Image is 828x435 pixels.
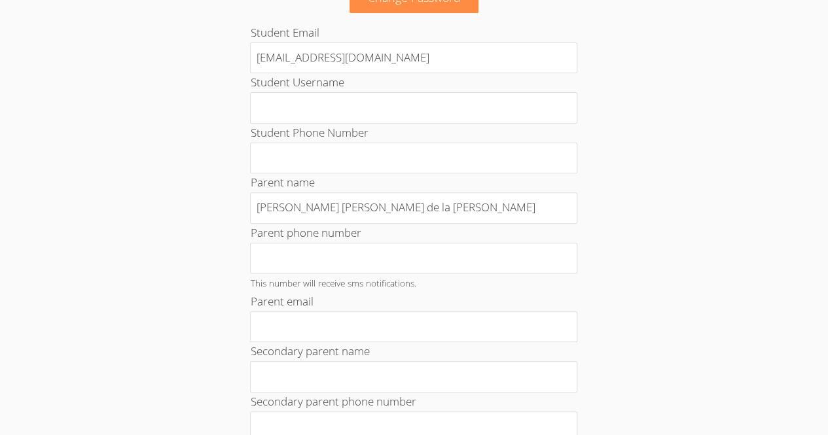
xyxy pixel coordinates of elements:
[250,277,416,289] small: This number will receive sms notifications.
[250,343,369,358] label: Secondary parent name
[250,394,416,409] label: Secondary parent phone number
[250,294,313,309] label: Parent email
[250,125,368,140] label: Student Phone Number
[250,25,319,40] label: Student Email
[250,225,361,240] label: Parent phone number
[250,175,314,190] label: Parent name
[250,75,344,90] label: Student Username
